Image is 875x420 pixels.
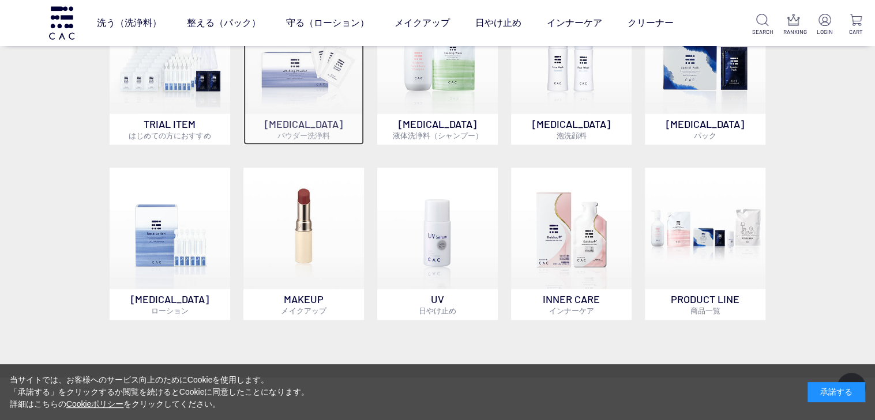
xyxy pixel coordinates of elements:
[286,7,369,39] a: 守る（ローション）
[110,168,230,319] a: [MEDICAL_DATA]ローション
[110,113,230,145] p: TRIAL ITEM
[846,14,866,36] a: CART
[783,28,803,36] p: RANKING
[419,306,456,315] span: 日やけ止め
[277,131,330,140] span: パウダー洗浄料
[814,14,835,36] a: LOGIN
[511,113,632,145] p: [MEDICAL_DATA]
[645,168,765,319] a: PRODUCT LINE商品一覧
[377,168,498,319] a: UV日やけ止め
[557,131,587,140] span: 泡洗顔料
[694,131,716,140] span: パック
[151,306,189,315] span: ローション
[846,28,866,36] p: CART
[690,306,720,315] span: 商品一覧
[129,131,211,140] span: はじめての方におすすめ
[628,7,674,39] a: クリーナー
[243,113,364,145] p: [MEDICAL_DATA]
[645,289,765,320] p: PRODUCT LINE
[243,289,364,320] p: MAKEUP
[97,7,162,39] a: 洗う（洗浄料）
[377,289,498,320] p: UV
[549,306,594,315] span: インナーケア
[547,7,602,39] a: インナーケア
[392,131,482,140] span: 液体洗浄料（シャンプー）
[243,168,364,319] a: MAKEUPメイクアップ
[47,6,76,39] img: logo
[511,289,632,320] p: INNER CARE
[808,382,865,402] div: 承諾する
[645,113,765,145] p: [MEDICAL_DATA]
[10,374,310,410] div: 当サイトでは、お客様へのサービス向上のためにCookieを使用します。 「承諾する」をクリックするか閲覧を続けるとCookieに同意したことになります。 詳細はこちらの をクリックしてください。
[511,168,632,288] img: インナーケア
[475,7,521,39] a: 日やけ止め
[511,168,632,319] a: インナーケア INNER CAREインナーケア
[395,7,450,39] a: メイクアップ
[187,7,261,39] a: 整える（パック）
[752,28,772,36] p: SEARCH
[110,289,230,320] p: [MEDICAL_DATA]
[377,113,498,145] p: [MEDICAL_DATA]
[66,399,124,408] a: Cookieポリシー
[814,28,835,36] p: LOGIN
[281,306,326,315] span: メイクアップ
[752,14,772,36] a: SEARCH
[783,14,803,36] a: RANKING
